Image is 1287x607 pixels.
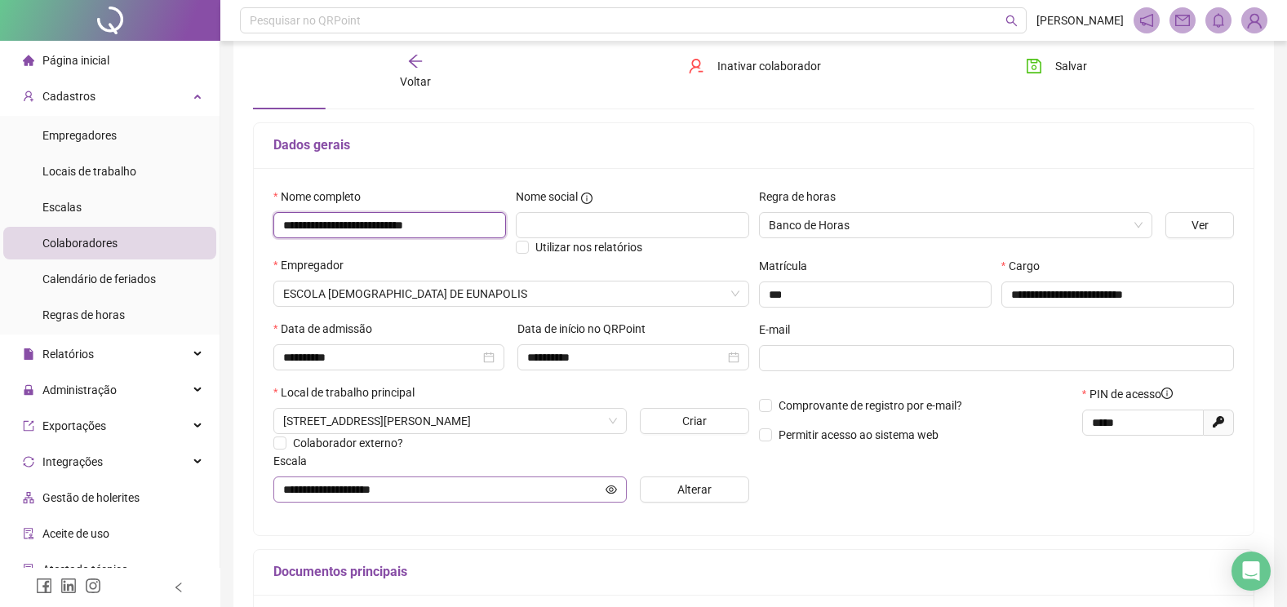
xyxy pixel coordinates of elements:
span: info-circle [1161,388,1173,399]
label: Data de admissão [273,320,383,338]
span: apartment [23,492,34,503]
span: Permitir acesso ao sistema web [779,428,939,441]
span: arrow-left [407,53,424,69]
span: user-add [23,91,34,102]
span: linkedin [60,578,77,594]
span: [PERSON_NAME] [1036,11,1124,29]
label: Data de início no QRPoint [517,320,656,338]
span: eye [606,484,617,495]
span: notification [1139,13,1154,28]
span: Aceite de uso [42,527,109,540]
span: Colaborador externo? [293,436,403,450]
span: Empregadores [42,129,117,142]
span: Calendário de feriados [42,272,156,286]
span: RUA PRESIDENTE KENNEDY 135 [283,409,617,433]
span: Ver [1192,216,1209,234]
span: Exportações [42,419,106,432]
span: Escalas [42,201,82,214]
button: Inativar colaborador [676,53,833,79]
label: E-mail [759,321,801,339]
label: Cargo [1001,257,1050,275]
span: instagram [85,578,101,594]
span: audit [23,528,34,539]
button: Ver [1165,212,1234,238]
span: Banco de Horas [769,213,1143,237]
span: Utilizar nos relatórios [535,241,642,254]
label: Escala [273,452,317,470]
span: bell [1211,13,1226,28]
img: 86506 [1242,8,1267,33]
span: Atestado técnico [42,563,128,576]
button: Alterar [640,476,749,503]
span: export [23,420,34,432]
label: Local de trabalho principal [273,383,425,401]
span: Relatórios [42,348,94,361]
span: facebook [36,578,52,594]
span: lock [23,384,34,396]
span: Alterar [677,481,712,498]
span: mail [1175,13,1190,28]
span: Voltar [400,75,431,88]
span: Comprovante de registro por e-mail? [779,399,962,412]
span: Cadastros [42,90,95,103]
span: Gestão de holerites [42,491,140,504]
button: Salvar [1014,53,1099,79]
label: Regra de horas [759,188,846,206]
span: info-circle [581,193,592,204]
span: Regras de horas [42,308,125,321]
span: Inativar colaborador [717,57,821,75]
div: Open Intercom Messenger [1232,552,1271,591]
label: Nome completo [273,188,371,206]
span: PIN de acesso [1090,385,1173,403]
span: Salvar [1055,57,1087,75]
h5: Documentos principais [273,562,1234,582]
span: Locais de trabalho [42,165,136,178]
span: Criar [682,412,707,430]
span: left [173,582,184,593]
span: home [23,55,34,66]
span: sync [23,456,34,467]
span: Página inicial [42,54,109,67]
span: search [1005,15,1018,27]
button: Criar [640,408,749,434]
span: solution [23,564,34,575]
h5: Dados gerais [273,135,1234,155]
span: Nome social [516,188,578,206]
label: Matrícula [759,257,818,275]
span: user-delete [688,58,704,74]
span: Integrações [42,455,103,468]
span: file [23,348,34,360]
span: Colaboradores [42,237,118,250]
label: Empregador [273,256,354,274]
span: save [1026,58,1042,74]
span: INSTITUICAO ADVENTISTA NORDESTE BRASILEIRA DE EDUCACAO E ASSISTENCIA SOCIAL [283,281,739,306]
span: Administração [42,383,117,397]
